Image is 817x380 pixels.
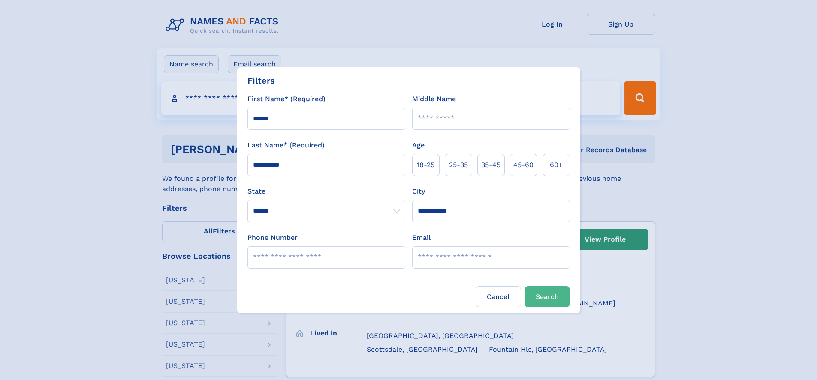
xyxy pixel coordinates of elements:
[412,94,456,104] label: Middle Name
[247,140,325,150] label: Last Name* (Required)
[525,286,570,307] button: Search
[247,186,405,197] label: State
[513,160,534,170] span: 45‑60
[412,140,425,150] label: Age
[247,74,275,87] div: Filters
[412,233,431,243] label: Email
[417,160,434,170] span: 18‑25
[247,233,298,243] label: Phone Number
[550,160,563,170] span: 60+
[412,186,425,197] label: City
[481,160,500,170] span: 35‑45
[449,160,468,170] span: 25‑35
[247,94,326,104] label: First Name* (Required)
[476,286,521,307] label: Cancel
